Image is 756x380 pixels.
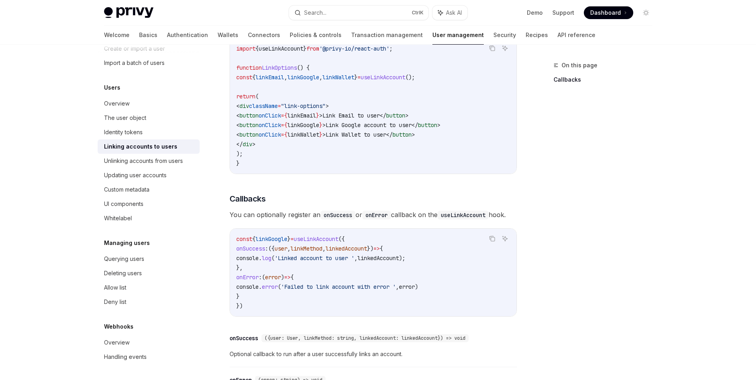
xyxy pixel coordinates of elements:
[104,322,134,331] h5: Webhooks
[319,74,322,81] span: ,
[500,233,510,244] button: Ask AI
[262,283,278,290] span: error
[230,334,258,342] div: onSuccess
[98,266,200,280] a: Deleting users
[590,9,621,17] span: Dashboard
[281,102,326,110] span: "link-options"
[316,112,319,119] span: }
[284,274,291,281] span: =>
[104,83,120,92] h5: Users
[367,245,373,252] span: })
[243,141,252,148] span: div
[412,131,415,138] span: >
[297,64,310,71] span: () {
[98,111,200,125] a: The user object
[284,131,287,138] span: {
[290,25,342,45] a: Policies & controls
[412,10,424,16] span: Ctrl K
[357,255,399,262] span: linkedAccount
[399,255,405,262] span: );
[291,274,294,281] span: {
[98,125,200,139] a: Identity tokens
[287,131,319,138] span: linkWallet
[249,102,278,110] span: className
[104,268,142,278] div: Deleting users
[281,274,284,281] span: )
[255,45,259,52] span: {
[287,245,291,252] span: ,
[240,121,259,129] span: button
[104,254,144,264] div: Querying users
[236,283,259,290] span: console
[236,264,243,271] span: },
[236,131,240,138] span: <
[262,255,271,262] span: log
[252,74,255,81] span: {
[236,102,240,110] span: <
[319,45,389,52] span: '@privy-io/react-auth'
[326,121,412,129] span: Link Google account to user
[493,25,516,45] a: Security
[240,112,259,119] span: button
[265,335,465,341] span: ({user: User, linkMethod: string, linkedAccount: linkedAccount}) => void
[104,170,167,180] div: Updating user accounts
[98,295,200,309] a: Deny list
[104,127,143,137] div: Identity tokens
[526,25,548,45] a: Recipes
[167,25,208,45] a: Authentication
[98,280,200,295] a: Allow list
[248,25,280,45] a: Connectors
[98,182,200,197] a: Custom metadata
[558,25,595,45] a: API reference
[584,6,633,19] a: Dashboard
[236,160,240,167] span: }
[322,121,326,129] span: >
[287,121,319,129] span: linkGoogle
[396,283,399,290] span: ,
[304,8,326,18] div: Search...
[104,142,177,151] div: Linking accounts to users
[104,99,130,108] div: Overview
[500,43,510,53] button: Ask AI
[281,283,396,290] span: 'Failed to link account with error '
[104,58,165,68] div: Import a batch of users
[322,245,326,252] span: ,
[236,74,252,81] span: const
[98,56,200,70] a: Import a batch of users
[389,45,393,52] span: ;
[437,121,440,129] span: >
[412,121,418,129] span: </
[278,102,281,110] span: =
[275,255,354,262] span: 'Linked account to user '
[104,238,150,248] h5: Managing users
[236,112,240,119] span: <
[287,235,291,243] span: }
[98,335,200,350] a: Overview
[319,112,322,119] span: >
[104,156,183,166] div: Unlinking accounts from users
[306,45,319,52] span: from
[104,214,132,223] div: Whitelabel
[326,245,367,252] span: linkedAccount
[289,6,428,20] button: Search...CtrlK
[98,96,200,111] a: Overview
[418,121,437,129] span: button
[320,211,355,219] code: onSuccess
[438,211,489,219] code: useLinkAccount
[259,45,303,52] span: useLinkAccount
[255,74,284,81] span: linkEmail
[104,25,130,45] a: Welcome
[218,25,238,45] a: Wallets
[361,74,405,81] span: useLinkAccount
[236,121,240,129] span: <
[252,235,255,243] span: {
[386,131,393,138] span: </
[259,131,281,138] span: onClick
[230,349,517,359] span: Optional callback to run after a user successfully links an account.
[326,131,386,138] span: Link Wallet to user
[281,131,284,138] span: =
[255,235,287,243] span: linkGoogle
[236,93,255,100] span: return
[432,6,467,20] button: Ask AI
[294,235,338,243] span: useLinkAccount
